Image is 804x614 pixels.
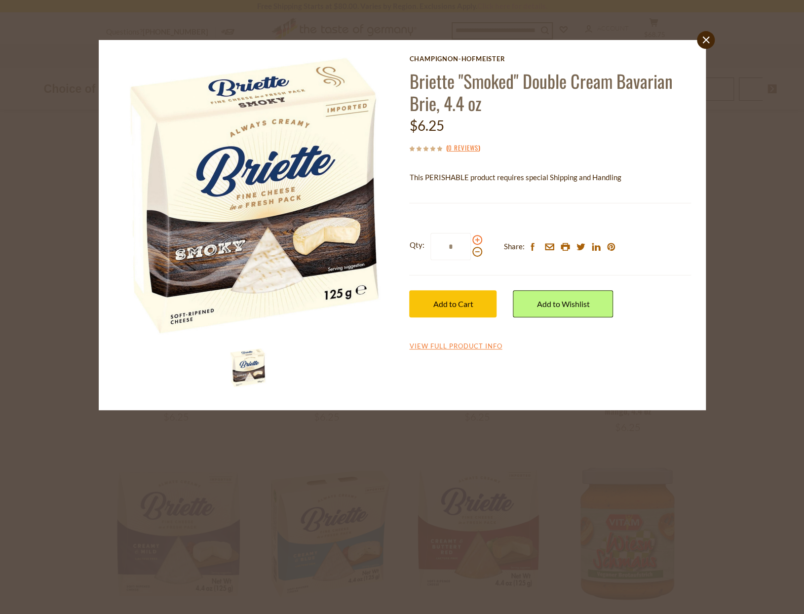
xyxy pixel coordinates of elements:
li: We will ship this product in heat-protective packaging and ice. [419,191,690,203]
strong: Qty: [409,239,424,251]
img: Briette "Smoked" Double Cream Bavarian Brie, 4.4 oz [114,55,395,337]
a: 0 Reviews [448,143,478,153]
span: Add to Cart [433,299,473,308]
img: Briette "Smoked" Double Cream Bavarian Brie, 4.4 oz [228,348,268,387]
a: Briette "Smoked" Double Cream Bavarian Brie, 4.4 oz [409,68,672,116]
span: $6.25 [409,117,444,134]
a: Add to Wishlist [513,290,613,317]
p: This PERISHABLE product requires special Shipping and Handling [409,171,690,184]
span: ( ) [446,143,480,153]
input: Qty: [430,233,471,260]
a: View Full Product Info [409,342,502,351]
span: Share: [503,240,524,253]
a: Champignon-Hofmeister [409,55,690,63]
button: Add to Cart [409,290,497,317]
